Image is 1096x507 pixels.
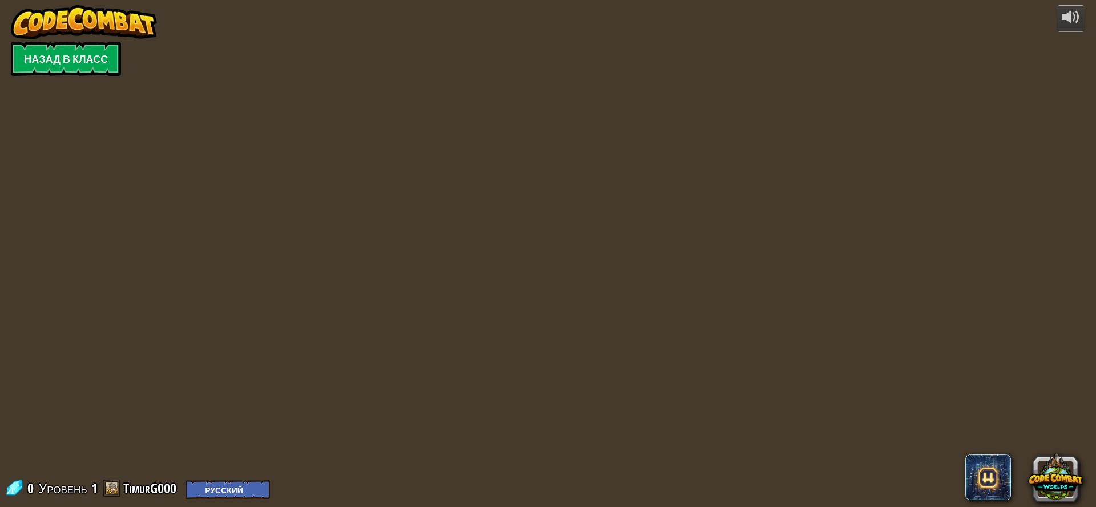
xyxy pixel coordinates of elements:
a: Назад в класс [11,42,121,76]
span: Уровень [38,479,87,498]
span: 0 [27,479,37,497]
span: 1 [91,479,98,497]
a: TimurG000 [123,479,180,497]
img: CodeCombat - Learn how to code by playing a game [11,5,157,39]
button: Регулировать громкость [1057,5,1085,32]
